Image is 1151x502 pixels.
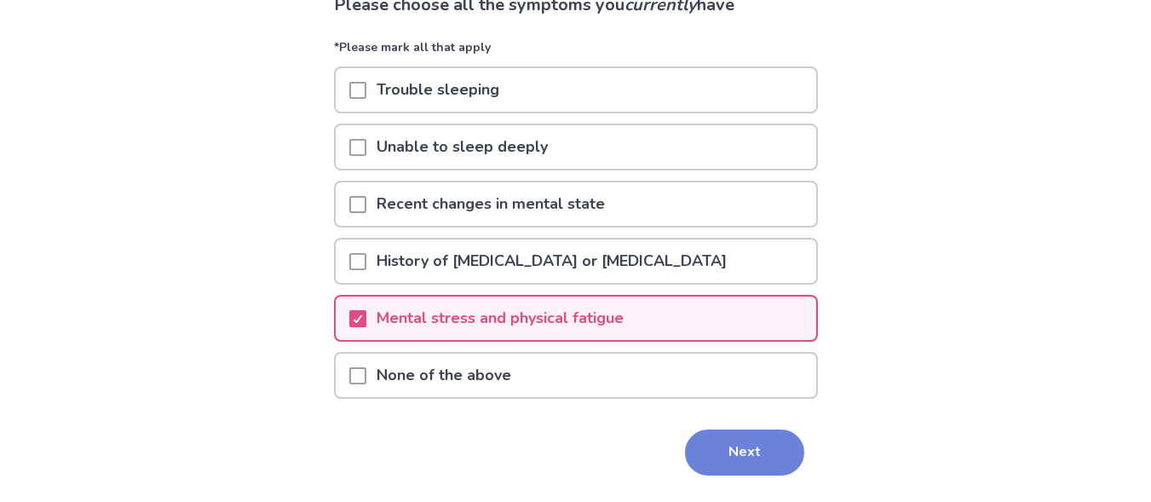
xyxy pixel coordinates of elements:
p: None of the above [366,354,521,397]
button: Next [685,430,804,476]
p: History of [MEDICAL_DATA] or [MEDICAL_DATA] [366,239,737,283]
p: *Please mark all that apply [334,38,818,66]
p: Trouble sleeping [366,68,509,112]
p: Mental stress and physical fatigue [366,297,634,340]
p: Recent changes in mental state [366,182,615,226]
p: Unable to sleep deeply [366,125,558,169]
